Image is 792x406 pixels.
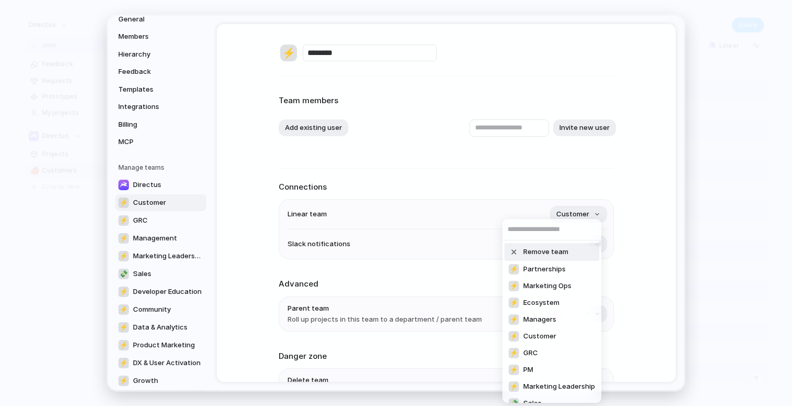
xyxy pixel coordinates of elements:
[523,381,595,392] span: Marketing Leadership
[509,314,519,325] div: ⚡
[523,331,556,342] span: Customer
[523,365,533,375] span: PM
[509,348,519,358] div: ⚡
[509,298,519,308] div: ⚡
[509,381,519,392] div: ⚡
[523,281,571,291] span: Marketing Ops
[523,348,538,358] span: GRC
[509,365,519,375] div: ⚡
[523,314,556,325] span: Managers
[509,331,519,342] div: ⚡
[509,264,519,275] div: ⚡
[509,281,519,291] div: ⚡
[523,298,559,308] span: Ecosystem
[523,247,568,257] span: Remove team
[523,264,566,275] span: Partnerships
